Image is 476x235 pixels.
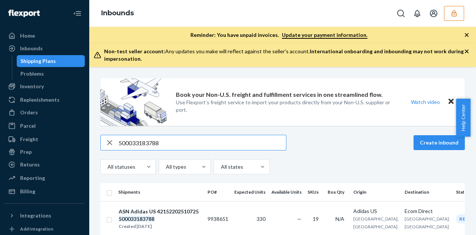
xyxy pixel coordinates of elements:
[405,216,450,229] span: [GEOGRAPHIC_DATA], [GEOGRAPHIC_DATA]
[190,31,367,39] p: Reminder: You have unpaid invoices.
[70,6,85,21] button: Close Navigation
[405,207,450,215] div: Ecom Direct
[119,223,201,230] div: Created [DATE]
[8,10,40,17] img: Flexport logo
[20,174,45,182] div: Reporting
[429,213,469,231] iframe: Opens a widget where you can chat to one of our agents
[20,109,38,116] div: Orders
[4,172,85,184] a: Reporting
[4,225,85,234] a: Add Integration
[4,146,85,158] a: Prep
[17,68,85,80] a: Problems
[20,226,53,232] div: Add Integration
[426,6,441,21] button: Open account menu
[115,183,205,201] th: Shipments
[456,99,470,137] button: Help Center
[4,120,85,132] a: Parcel
[353,216,399,229] span: [GEOGRAPHIC_DATA], [GEOGRAPHIC_DATA]
[17,55,85,67] a: Shipping Plans
[4,185,85,197] a: Billing
[4,30,85,42] a: Home
[414,135,465,150] button: Create inbound
[4,80,85,92] a: Inventory
[220,163,221,171] input: All states
[325,183,350,201] th: Box Qty
[4,133,85,145] a: Freight
[4,94,85,106] a: Replenishments
[176,90,383,99] p: Book your Non-U.S. freight and fulfillment services in one streamlined flow.
[406,96,445,107] button: Watch video
[257,216,266,222] span: 330
[20,136,38,143] div: Freight
[205,183,231,201] th: PO#
[350,183,402,201] th: Origin
[353,207,399,215] div: Adidas US
[4,210,85,222] button: Integrations
[4,42,85,54] a: Inbounds
[119,135,286,150] input: Search inbounds by name, destination, msku...
[20,96,59,104] div: Replenishments
[165,163,166,171] input: All types
[104,48,165,54] span: Non-test seller account:
[101,9,134,17] a: Inbounds
[313,216,319,222] span: 19
[410,6,425,21] button: Open notifications
[297,216,302,222] span: —
[20,70,44,77] div: Problems
[20,32,35,39] div: Home
[335,216,344,222] span: N/A
[20,122,36,130] div: Parcel
[20,148,32,156] div: Prep
[402,183,453,201] th: Destination
[282,32,367,39] a: Update your payment information.
[20,188,35,195] div: Billing
[20,57,56,65] div: Shipping Plans
[95,3,140,24] ol: breadcrumbs
[20,212,51,219] div: Integrations
[20,83,44,90] div: Inventory
[393,6,408,21] button: Open Search Box
[446,96,456,107] button: Close
[119,216,154,222] em: 500033183788
[231,183,268,201] th: Expected Units
[176,99,397,114] p: Use Flexport’s freight service to import your products directly from your Non-U.S. supplier or port.
[104,48,464,63] div: Any updates you make will reflect against the seller's account.
[305,183,325,201] th: SKUs
[20,161,40,168] div: Returns
[119,208,201,223] div: ASN Adidas US 42152202510725
[20,45,43,52] div: Inbounds
[4,159,85,171] a: Returns
[268,183,305,201] th: Available Units
[4,107,85,118] a: Orders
